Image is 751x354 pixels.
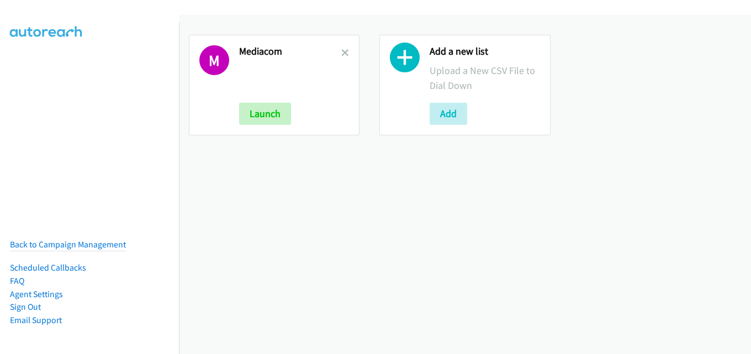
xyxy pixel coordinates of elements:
[430,63,540,93] p: Upload a New CSV File to Dial Down
[10,315,62,325] a: Email Support
[10,276,24,286] a: FAQ
[10,262,86,273] a: Scheduled Callbacks
[199,45,229,75] h1: M
[10,289,63,299] a: Agent Settings
[239,103,291,125] button: Launch
[10,239,126,250] a: Back to Campaign Management
[10,302,41,312] a: Sign Out
[430,45,540,58] h2: Add a new list
[239,45,341,58] h2: Mediacom
[430,103,467,125] button: Add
